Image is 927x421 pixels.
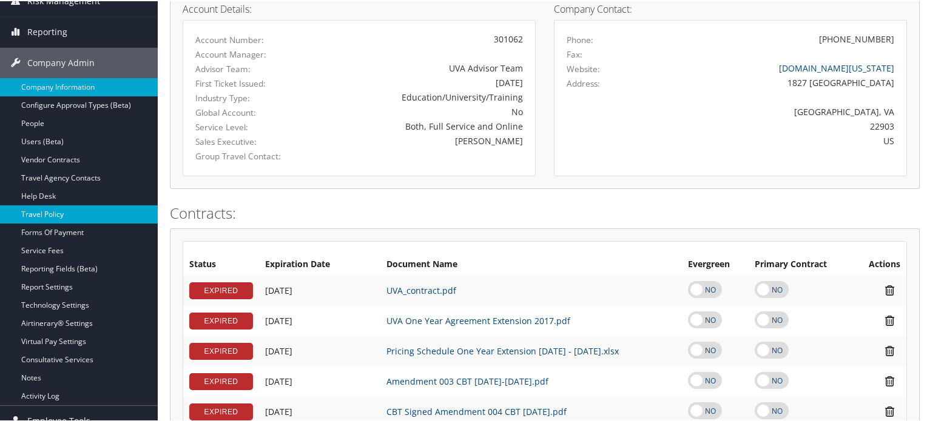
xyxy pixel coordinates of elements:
[265,314,292,325] span: [DATE]
[819,31,894,44] div: [PHONE_NUMBER]
[380,253,682,274] th: Document Name
[879,343,900,356] i: Remove Contract
[170,202,920,222] h2: Contracts:
[879,374,900,386] i: Remove Contract
[265,405,292,416] span: [DATE]
[265,405,374,416] div: Add/Edit Date
[879,283,900,296] i: Remove Contract
[189,372,253,389] div: EXPIRED
[265,375,374,386] div: Add/Edit Date
[311,75,523,88] div: [DATE]
[195,120,292,132] label: Service Level:
[195,149,292,161] label: Group Travel Contact:
[265,344,292,356] span: [DATE]
[879,313,900,326] i: Remove Contract
[567,62,600,74] label: Website:
[27,16,67,46] span: Reporting
[311,104,523,117] div: No
[265,345,374,356] div: Add/Edit Date
[852,253,906,274] th: Actions
[653,75,895,88] div: 1827 [GEOGRAPHIC_DATA]
[386,374,548,386] a: Amendment 003 CBT [DATE]-[DATE].pdf
[386,314,570,325] a: UVA One Year Agreement Extension 2017.pdf
[195,62,292,74] label: Advisor Team:
[195,33,292,45] label: Account Number:
[653,104,895,117] div: [GEOGRAPHIC_DATA], VA
[259,253,380,274] th: Expiration Date
[195,105,292,118] label: Global Account:
[189,281,253,298] div: EXPIRED
[653,133,895,146] div: US
[265,374,292,386] span: [DATE]
[195,91,292,103] label: Industry Type:
[779,61,894,73] a: [DOMAIN_NAME][US_STATE]
[567,47,582,59] label: Fax:
[189,342,253,359] div: EXPIRED
[554,3,907,13] h4: Company Contact:
[195,47,292,59] label: Account Manager:
[265,284,374,295] div: Add/Edit Date
[183,3,536,13] h4: Account Details:
[386,344,619,356] a: Pricing Schedule One Year Extension [DATE] - [DATE].xlsx
[189,402,253,419] div: EXPIRED
[311,119,523,131] div: Both, Full Service and Online
[386,405,567,416] a: CBT Signed Amendment 004 CBT [DATE].pdf
[195,76,292,88] label: First Ticket Issued:
[567,76,600,88] label: Address:
[311,133,523,146] div: [PERSON_NAME]
[265,314,374,325] div: Add/Edit Date
[189,311,253,328] div: EXPIRED
[386,283,456,295] a: UVA_contract.pdf
[311,61,523,73] div: UVA Advisor Team
[311,31,523,44] div: 301062
[749,253,852,274] th: Primary Contract
[27,47,95,77] span: Company Admin
[195,134,292,147] label: Sales Executive:
[183,253,259,274] th: Status
[265,283,292,295] span: [DATE]
[567,33,593,45] label: Phone:
[311,90,523,102] div: Education/University/Training
[879,404,900,417] i: Remove Contract
[682,253,749,274] th: Evergreen
[653,119,895,131] div: 22903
